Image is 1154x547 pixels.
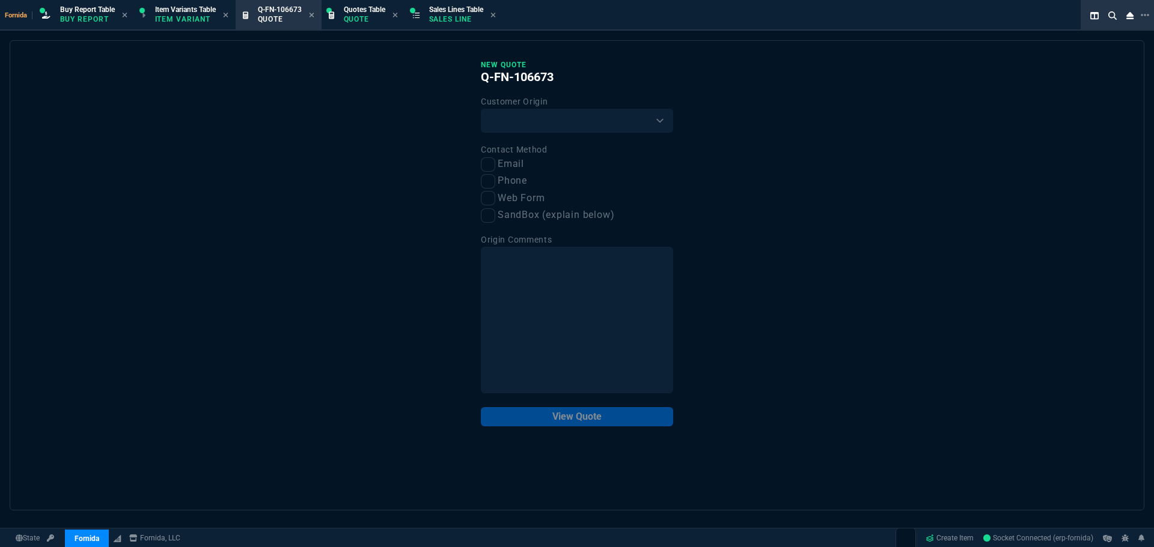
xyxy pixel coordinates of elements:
[1085,8,1104,23] nx-icon: Split Panels
[481,235,552,244] label: Origin Comments
[481,60,673,70] p: New Quote
[490,11,496,20] nx-icon: Close Tab
[258,14,302,24] p: Quote
[223,11,228,20] nx-icon: Close Tab
[1104,8,1122,23] nx-icon: Search
[258,5,302,14] span: Q-FN-106673
[481,191,673,206] label: Web Form
[481,191,495,205] input: Web Form
[481,174,673,189] label: Phone
[392,11,398,20] nx-icon: Close Tab
[126,533,184,543] a: msbcCompanyName
[983,533,1093,543] a: odShFA6noZmXYYmqAAEY
[983,534,1093,542] span: Socket Connected (erp-fornida)
[122,11,127,20] nx-icon: Close Tab
[5,11,32,19] span: Fornida
[481,208,673,223] label: SandBox (explain below)
[481,174,495,189] input: Phone
[60,5,115,14] span: Buy Report Table
[481,97,548,106] label: Customer Origin
[12,533,43,543] a: Global State
[1141,10,1149,21] nx-icon: Open New Tab
[481,70,673,85] h4: Q-FN-106673
[43,533,58,543] a: API TOKEN
[921,529,978,547] a: Create Item
[344,14,385,24] p: Quote
[481,145,548,154] label: Contact Method
[344,5,385,14] span: Quotes Table
[429,5,483,14] span: Sales Lines Table
[481,157,495,172] input: Email
[429,14,483,24] p: Sales Line
[1122,8,1138,23] nx-icon: Close Workbench
[309,11,314,20] nx-icon: Close Tab
[481,208,495,223] input: SandBox (explain below)
[155,5,216,14] span: Item Variants Table
[155,14,215,24] p: Item Variant
[60,14,115,24] p: Buy Report
[481,157,673,172] label: Email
